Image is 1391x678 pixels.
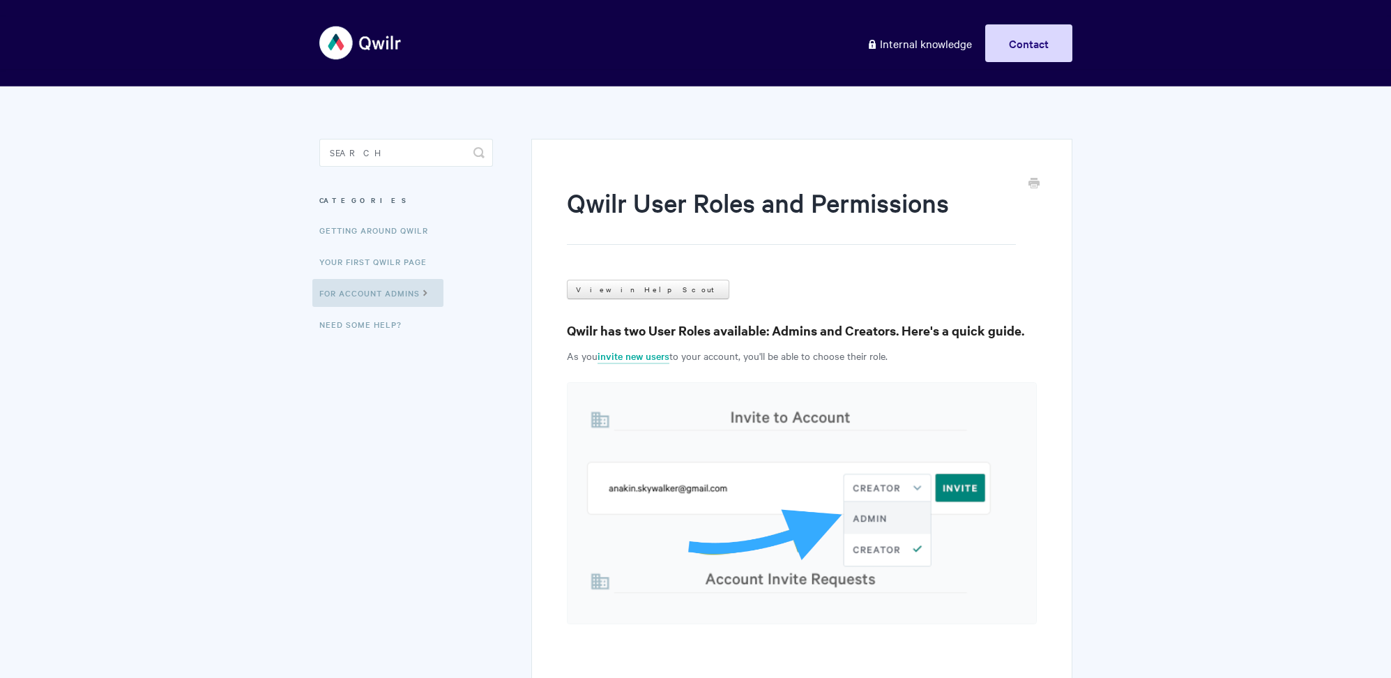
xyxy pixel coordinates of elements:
[598,349,669,364] a: invite new users
[319,216,439,244] a: Getting Around Qwilr
[312,279,443,307] a: For Account Admins
[567,382,1036,624] img: file-khxbvEgcBJ.png
[319,248,437,276] a: Your First Qwilr Page
[856,24,982,62] a: Internal knowledge
[567,185,1015,245] h1: Qwilr User Roles and Permissions
[567,347,1036,364] p: As you to your account, you'll be able to choose their role.
[567,321,1036,340] h3: Qwilr has two User Roles available: Admins and Creators. Here's a quick guide.
[319,310,412,338] a: Need Some Help?
[319,17,402,69] img: Qwilr Help Center
[319,139,493,167] input: Search
[985,24,1072,62] a: Contact
[319,188,493,213] h3: Categories
[1028,176,1040,192] a: Print this Article
[567,280,729,299] a: View in Help Scout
